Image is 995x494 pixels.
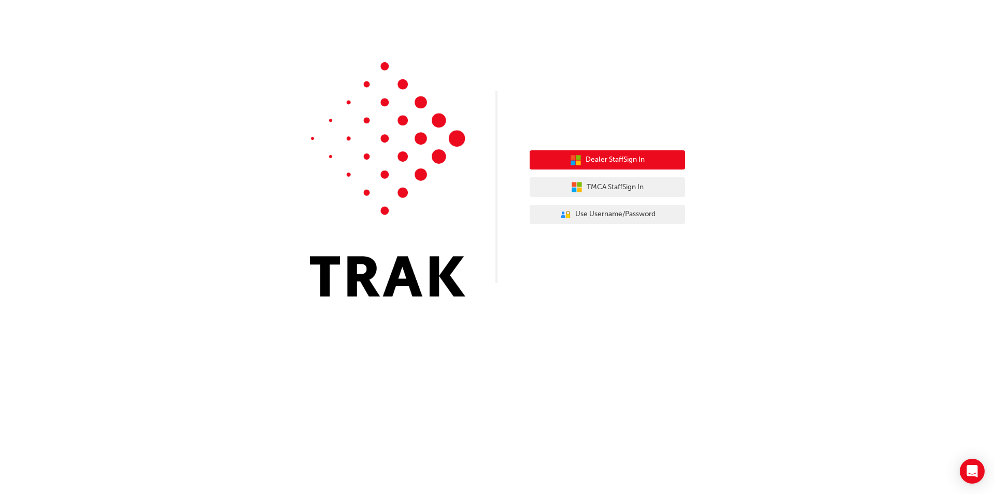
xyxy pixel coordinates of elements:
[530,150,685,170] button: Dealer StaffSign In
[587,181,644,193] span: TMCA Staff Sign In
[575,208,656,220] span: Use Username/Password
[586,154,645,166] span: Dealer Staff Sign In
[310,62,465,297] img: Trak
[960,459,985,484] div: Open Intercom Messenger
[530,205,685,224] button: Use Username/Password
[530,177,685,197] button: TMCA StaffSign In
